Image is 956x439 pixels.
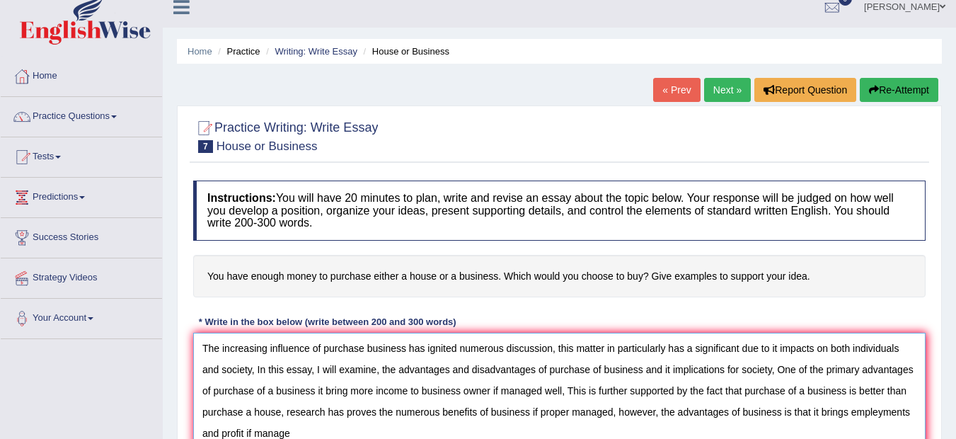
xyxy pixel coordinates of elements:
a: Practice Questions [1,97,162,132]
a: Your Account [1,299,162,334]
span: 7 [198,140,213,153]
li: Practice [214,45,260,58]
a: « Prev [653,78,700,102]
h4: You will have 20 minutes to plan, write and revise an essay about the topic below. Your response ... [193,181,926,241]
a: Predictions [1,178,162,213]
a: Home [1,57,162,92]
a: Tests [1,137,162,173]
h4: You have enough money to purchase either a house or a business. Which would you choose to buy? Gi... [193,255,926,298]
div: * Write in the box below (write between 200 and 300 words) [193,315,461,329]
b: Instructions: [207,192,276,204]
a: Strategy Videos [1,258,162,294]
small: House or Business [217,139,318,153]
h2: Practice Writing: Write Essay [193,118,378,153]
a: Success Stories [1,218,162,253]
button: Re-Attempt [860,78,938,102]
a: Home [188,46,212,57]
a: Writing: Write Essay [275,46,357,57]
a: Next » [704,78,751,102]
button: Report Question [754,78,856,102]
li: House or Business [360,45,449,58]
